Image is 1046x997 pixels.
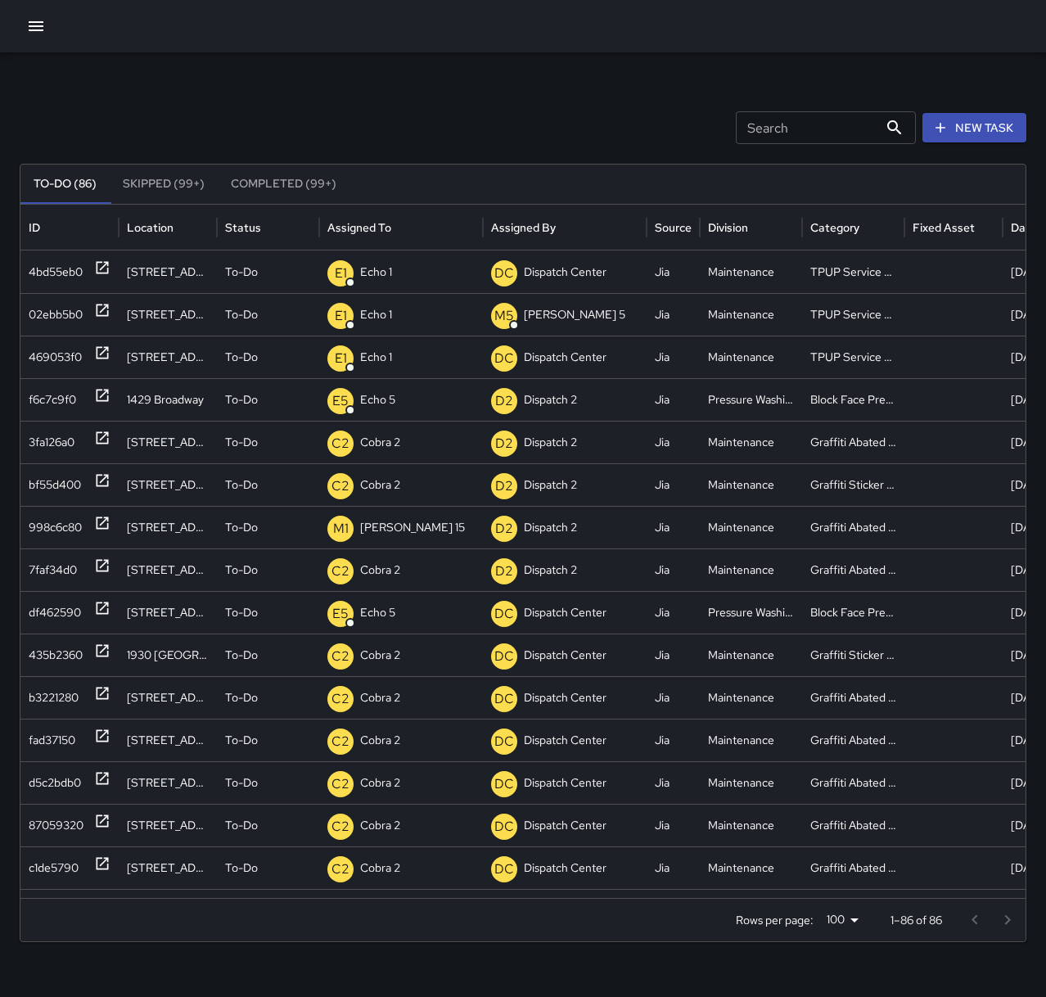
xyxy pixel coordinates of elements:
p: To-Do [225,251,258,293]
div: Jia [647,378,700,421]
div: Maintenance [700,548,802,591]
div: 87059320 [29,805,83,846]
p: E1 [335,349,347,368]
div: Jia [647,846,700,889]
div: 1180 Clay Street [119,676,217,719]
p: To-Do [225,549,258,591]
p: C2 [331,689,349,709]
button: Completed (99+) [218,165,349,204]
div: 529 17th Street [119,719,217,761]
p: Cobra 2 [360,464,400,506]
p: Dispatch Center [524,336,606,378]
p: D2 [495,391,513,411]
div: Maintenance [700,634,802,676]
div: 440 11th Street [119,506,217,548]
div: bf55d400 [29,464,81,506]
div: 1200 Broadway [119,421,217,463]
div: 1220 Franklin Street [119,336,217,378]
p: Cobra 2 [360,805,400,846]
p: C2 [331,562,349,581]
p: Cobra 2 [360,549,400,591]
p: Dispatch Center [524,251,606,293]
div: 1930 Broadway [119,634,217,676]
div: Graffiti Sticker Abated Small [802,634,904,676]
div: Jia [647,591,700,634]
div: Jia [647,634,700,676]
div: TPUP Service Requested [802,293,904,336]
button: To-Do (86) [20,165,110,204]
div: 4bd55eb0 [29,251,83,293]
div: Graffiti Abated Large [802,421,904,463]
p: Dispatch 2 [524,379,577,421]
div: TPUP Service Requested [802,336,904,378]
div: ID [29,220,40,235]
p: To-Do [225,762,258,804]
div: Division [708,220,748,235]
p: To-Do [225,805,258,846]
div: Location [127,220,174,235]
p: D2 [495,476,513,496]
p: C2 [331,732,349,751]
div: 440 11th Street [119,463,217,506]
p: DC [494,774,514,794]
p: DC [494,349,514,368]
div: Graffiti Abated Large [802,761,904,804]
div: Maintenance [700,293,802,336]
div: 1701 Broadway [119,761,217,804]
div: Maintenance [700,421,802,463]
p: E1 [335,306,347,326]
div: Maintenance [700,846,802,889]
p: To-Do [225,507,258,548]
div: Jia [647,293,700,336]
div: Jia [647,506,700,548]
p: Dispatch Center [524,677,606,719]
p: DC [494,604,514,624]
p: Dispatch Center [524,762,606,804]
p: C2 [331,647,349,666]
p: To-Do [225,677,258,719]
p: Dispatch Center [524,847,606,889]
div: Graffiti Abated Large [802,506,904,548]
div: 505 17th Street [119,804,217,846]
p: DC [494,817,514,837]
p: E5 [332,604,349,624]
div: Graffiti Abated Large [802,719,904,761]
p: Dispatch 2 [524,549,577,591]
div: Jia [647,804,700,846]
div: Jia [647,250,700,293]
p: To-Do [225,422,258,463]
div: 2295 Broadway [119,293,217,336]
p: [PERSON_NAME] 5 [524,294,625,336]
p: Echo 5 [360,379,395,421]
p: C2 [331,774,349,794]
p: Cobra 2 [360,762,400,804]
p: D2 [495,562,513,581]
p: D2 [495,519,513,539]
p: C2 [331,434,349,453]
div: f6c7c9f0 [29,379,76,421]
div: Block Face Pressure Washed [802,378,904,421]
button: New Task [922,113,1026,143]
div: Fixed Asset [913,220,975,235]
p: D2 [495,434,513,453]
p: 1–86 of 86 [890,912,942,928]
p: To-Do [225,336,258,378]
p: M1 [333,519,349,539]
p: E1 [335,264,347,283]
p: DC [494,264,514,283]
div: df462590 [29,592,81,634]
p: Dispatch Center [524,634,606,676]
p: Cobra 2 [360,677,400,719]
p: Dispatch Center [524,592,606,634]
p: To-Do [225,464,258,506]
div: Jia [647,336,700,378]
button: Skipped (99+) [110,165,218,204]
p: To-Do [225,720,258,761]
div: Category [810,220,859,235]
p: To-Do [225,379,258,421]
div: Assigned By [491,220,556,235]
p: Cobra 2 [360,720,400,761]
p: To-Do [225,592,258,634]
div: 100 [820,908,864,932]
p: DC [494,859,514,879]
